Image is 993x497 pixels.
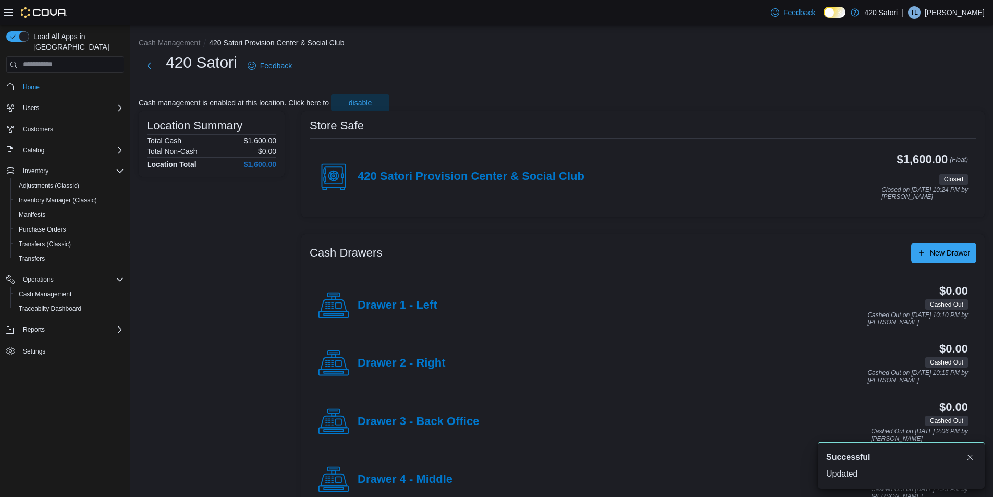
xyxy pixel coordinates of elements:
span: Successful [826,451,870,464]
span: Transfers (Classic) [19,240,71,248]
h3: $0.00 [939,343,968,355]
span: Cash Management [15,288,124,300]
span: Traceabilty Dashboard [19,305,81,313]
h3: $0.00 [939,285,968,297]
h3: Location Summary [147,119,242,132]
span: Adjustments (Classic) [15,179,124,192]
h3: $0.00 [939,401,968,414]
button: Customers [2,122,128,137]
span: Reports [23,325,45,334]
span: Transfers [19,254,45,263]
button: Dismiss toast [964,451,976,464]
a: Manifests [15,209,50,221]
span: Adjustments (Classic) [19,181,79,190]
a: Adjustments (Classic) [15,179,83,192]
h4: Drawer 1 - Left [358,299,437,312]
button: Users [2,101,128,115]
button: Cash Management [139,39,200,47]
div: Notification [826,451,976,464]
button: Manifests [10,208,128,222]
button: Reports [19,323,49,336]
h4: Location Total [147,160,197,168]
h4: $1,600.00 [244,160,276,168]
span: disable [349,98,372,108]
p: Closed on [DATE] 10:24 PM by [PERSON_NAME] [881,187,968,201]
button: Inventory [19,165,53,177]
span: Inventory Manager (Classic) [19,196,97,204]
button: Purchase Orders [10,222,128,237]
button: Inventory Manager (Classic) [10,193,128,208]
div: Troy Lorenz [908,6,921,19]
span: Customers [19,123,124,136]
button: Cash Management [10,287,128,301]
h3: Store Safe [310,119,364,132]
span: Cashed Out [930,416,963,426]
h6: Total Cash [147,137,181,145]
a: Feedback [767,2,819,23]
span: Manifests [19,211,45,219]
button: Catalog [2,143,128,157]
h4: 420 Satori Provision Center & Social Club [358,170,584,184]
span: Catalog [23,146,44,154]
button: Transfers [10,251,128,266]
p: (Float) [950,153,968,172]
div: Updated [826,468,976,480]
span: Closed [944,175,963,184]
span: Traceabilty Dashboard [15,302,124,315]
p: $1,600.00 [244,137,276,145]
a: Settings [19,345,50,358]
button: Transfers (Classic) [10,237,128,251]
span: Cashed Out [930,358,963,367]
h4: Drawer 3 - Back Office [358,415,479,429]
span: TL [911,6,918,19]
span: Transfers [15,252,124,265]
input: Dark Mode [824,7,845,18]
p: Cashed Out on [DATE] 10:10 PM by [PERSON_NAME] [867,312,968,326]
a: Cash Management [15,288,76,300]
span: Home [19,80,124,93]
button: Catalog [19,144,48,156]
h6: Total Non-Cash [147,147,198,155]
span: Home [23,83,40,91]
button: Next [139,55,160,76]
span: Inventory Manager (Classic) [15,194,124,207]
span: Inventory [23,167,48,175]
button: Adjustments (Classic) [10,178,128,193]
button: Home [2,79,128,94]
span: Cash Management [19,290,71,298]
h4: Drawer 2 - Right [358,357,446,370]
span: Inventory [19,165,124,177]
span: Settings [23,347,45,356]
span: Cashed Out [930,300,963,309]
span: Customers [23,125,53,134]
span: Users [19,102,124,114]
p: Cashed Out on [DATE] 2:06 PM by [PERSON_NAME] [871,428,968,442]
nav: An example of EuiBreadcrumbs [139,38,985,50]
p: | [902,6,904,19]
p: 420 Satori [864,6,898,19]
span: Purchase Orders [15,223,124,236]
span: Operations [23,275,54,284]
p: Cashed Out on [DATE] 10:15 PM by [PERSON_NAME] [867,370,968,384]
button: New Drawer [911,243,976,263]
a: Transfers (Classic) [15,238,75,250]
button: Traceabilty Dashboard [10,301,128,316]
span: Closed [939,174,968,185]
p: Cash management is enabled at this location. Click here to [139,99,329,107]
span: New Drawer [930,248,970,258]
span: Cashed Out [925,416,968,426]
h3: Cash Drawers [310,247,382,259]
button: Settings [2,343,128,358]
h3: $1,600.00 [897,153,948,166]
span: Reports [19,323,124,336]
a: Purchase Orders [15,223,70,236]
span: Feedback [783,7,815,18]
span: Catalog [19,144,124,156]
p: $0.00 [258,147,276,155]
img: Cova [21,7,67,18]
button: 420 Satori Provision Center & Social Club [209,39,344,47]
span: Transfers (Classic) [15,238,124,250]
a: Transfers [15,252,49,265]
button: Operations [2,272,128,287]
